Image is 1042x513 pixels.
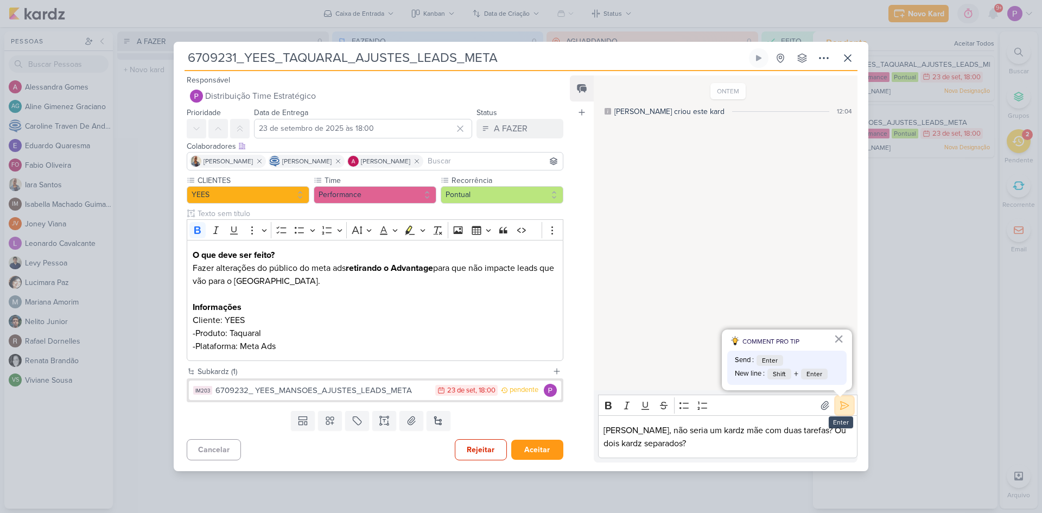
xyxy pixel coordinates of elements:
img: Distribuição Time Estratégico [544,384,557,397]
p: [PERSON_NAME], não seria um kardz mãe com duas tarefas? Ou dois kardz separados? [603,424,852,450]
button: Fechar [834,330,844,347]
button: Pontual [441,186,563,204]
p: -Plataforma: Meta Ads [193,340,557,353]
div: Enter [829,416,853,428]
span: Enter [757,355,783,366]
input: Texto sem título [195,208,563,219]
button: YEES [187,186,309,204]
label: Prioridade [187,108,221,117]
div: 12:04 [837,106,852,116]
button: Cancelar [187,439,241,460]
label: Status [476,108,497,117]
span: [PERSON_NAME] [361,156,410,166]
span: [PERSON_NAME] [204,156,253,166]
div: , 18:00 [475,387,495,394]
label: CLIENTES [196,175,309,186]
div: [PERSON_NAME] criou este kard [614,106,725,117]
label: Time [323,175,436,186]
span: Enter [801,369,828,379]
button: A FAZER [476,119,563,138]
span: Send : [735,355,754,366]
div: 6709232_ YEES_MANSOES_AJUSTES_LEADS_META [215,384,430,397]
div: A FAZER [494,122,528,135]
div: Editor toolbar [187,219,563,240]
label: Recorrência [450,175,563,186]
button: Distribuição Time Estratégico [187,86,563,106]
button: IM203 6709232_ YEES_MANSOES_AJUSTES_LEADS_META 23 de set , 18:00 pendente [189,381,561,400]
div: Editor toolbar [598,395,857,416]
div: 23 de set [447,387,475,394]
label: Responsável [187,75,230,85]
input: Buscar [425,155,561,168]
span: Shift [767,369,791,379]
input: Select a date [254,119,472,138]
div: dicas para comentário [722,330,852,390]
p: Fazer alterações do público do meta ads para que não impacte leads que vão para o [GEOGRAPHIC_DATA]. [193,262,557,301]
button: Performance [314,186,436,204]
span: Distribuição Time Estratégico [205,90,316,103]
span: + [794,368,798,381]
strong: O que deve ser feito? [193,250,275,261]
img: Iara Santos [190,156,201,167]
div: Colaboradores [187,141,563,152]
button: Rejeitar [455,439,507,460]
div: Subkardz (1) [198,366,548,377]
img: Caroline Traven De Andrade [269,156,280,167]
strong: retirando o Advantage [346,263,433,274]
span: New line : [735,369,765,379]
p: Cliente: YEES [193,314,557,327]
span: [PERSON_NAME] [282,156,332,166]
input: Kard Sem Título [185,48,747,68]
p: -Produto: Taquaral [193,327,557,340]
div: Editor editing area: main [187,240,563,361]
div: Ligar relógio [754,54,763,62]
div: Editor editing area: main [598,415,857,458]
strong: Informações [193,302,242,313]
label: Data de Entrega [254,108,308,117]
img: Distribuição Time Estratégico [190,90,203,103]
span: COMMENT PRO TIP [742,337,799,346]
div: IM203 [193,386,212,395]
button: Aceitar [511,440,563,460]
img: Alessandra Gomes [348,156,359,167]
